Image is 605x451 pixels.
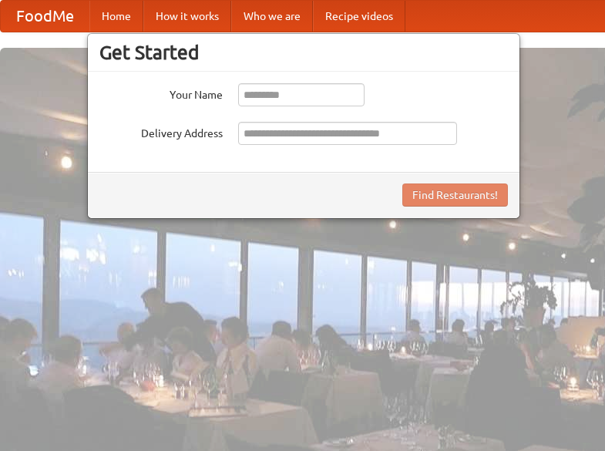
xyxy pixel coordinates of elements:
[313,1,405,32] a: Recipe videos
[143,1,231,32] a: How it works
[99,41,508,64] h3: Get Started
[89,1,143,32] a: Home
[99,122,223,141] label: Delivery Address
[99,83,223,103] label: Your Name
[1,1,89,32] a: FoodMe
[231,1,313,32] a: Who we are
[402,183,508,207] button: Find Restaurants!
